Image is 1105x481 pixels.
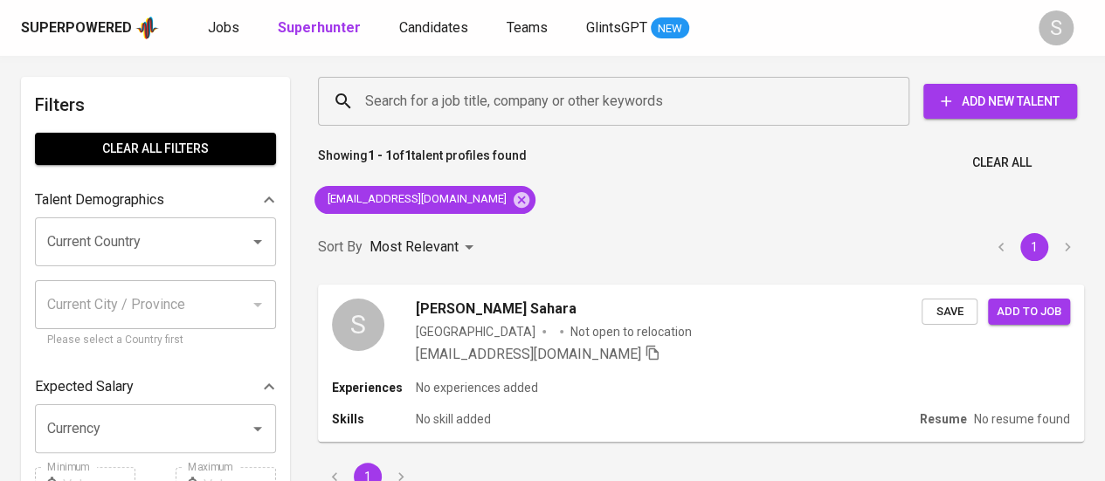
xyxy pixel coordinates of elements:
p: Experiences [332,379,416,396]
span: [EMAIL_ADDRESS][DOMAIN_NAME] [416,346,641,362]
a: Superhunter [278,17,364,39]
p: No experiences added [416,379,538,396]
span: Save [930,302,969,322]
div: Most Relevant [369,231,480,264]
span: [PERSON_NAME] Sahara [416,299,577,320]
span: [EMAIL_ADDRESS][DOMAIN_NAME] [314,191,517,208]
p: Most Relevant [369,237,459,258]
span: Teams [507,19,548,36]
b: Superhunter [278,19,361,36]
button: Open [245,230,270,254]
nav: pagination navigation [984,233,1084,261]
img: app logo [135,15,159,41]
a: Candidates [399,17,472,39]
div: [EMAIL_ADDRESS][DOMAIN_NAME] [314,186,535,214]
button: Add New Talent [923,84,1077,119]
p: Showing of talent profiles found [318,147,527,179]
button: Clear All filters [35,133,276,165]
span: Clear All [972,152,1032,174]
div: [GEOGRAPHIC_DATA] [416,323,535,340]
p: No resume found [974,410,1070,428]
b: 1 - 1 [368,148,392,162]
a: S[PERSON_NAME] Sahara[GEOGRAPHIC_DATA]Not open to relocation[EMAIL_ADDRESS][DOMAIN_NAME] SaveAdd ... [318,285,1084,442]
span: Add New Talent [937,91,1063,113]
a: GlintsGPT NEW [586,17,689,39]
button: Save [922,299,977,326]
div: S [332,299,384,351]
span: Jobs [208,19,239,36]
h6: Filters [35,91,276,119]
p: Talent Demographics [35,189,164,210]
div: Expected Salary [35,369,276,404]
a: Teams [507,17,551,39]
p: Not open to relocation [570,323,692,340]
p: No skill added [416,410,491,428]
button: Open [245,416,270,441]
span: NEW [651,20,689,38]
button: Add to job [988,299,1070,326]
div: S [1039,10,1074,45]
button: page 1 [1020,233,1048,261]
b: 1 [404,148,411,162]
span: GlintsGPT [586,19,647,36]
p: Please select a Country first [47,332,264,349]
div: Superpowered [21,18,132,38]
div: Talent Demographics [35,182,276,217]
p: Skills [332,410,416,428]
span: Clear All filters [49,138,262,160]
p: Sort By [318,237,363,258]
p: Resume [920,410,967,428]
a: Jobs [208,17,243,39]
button: Clear All [965,147,1039,179]
span: Candidates [399,19,468,36]
span: Add to job [997,302,1061,322]
a: Superpoweredapp logo [21,15,159,41]
p: Expected Salary [35,376,134,397]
